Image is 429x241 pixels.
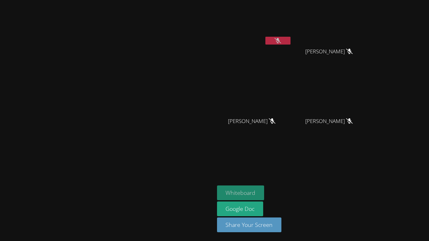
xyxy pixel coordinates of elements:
button: Share Your Screen [217,217,282,232]
a: Google Doc [217,201,263,216]
span: [PERSON_NAME] [305,117,353,126]
button: Whiteboard [217,185,264,200]
span: [PERSON_NAME] [228,117,275,126]
span: [PERSON_NAME] [305,47,353,56]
